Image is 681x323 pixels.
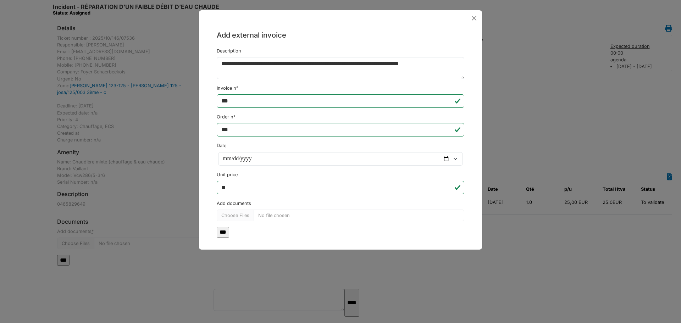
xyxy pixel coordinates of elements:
[217,30,464,40] h5: Add external invoice
[217,171,238,178] label: Unit price
[217,48,241,54] label: Description
[469,13,479,23] button: Close
[217,142,226,149] label: Date
[217,113,236,120] label: Order n°
[217,85,238,91] label: Invoice n°
[217,200,251,207] label: Add documents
